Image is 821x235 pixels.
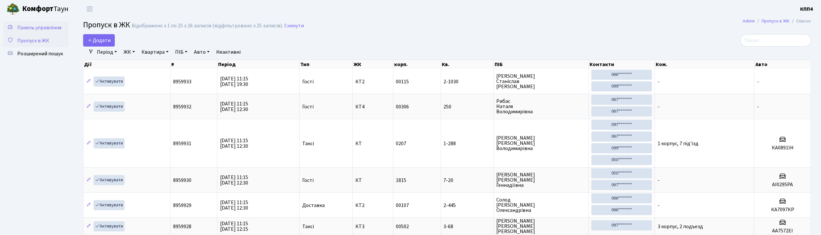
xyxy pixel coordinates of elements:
span: КТ [355,178,391,183]
span: Пропуск в ЖК [83,19,130,31]
b: КПП4 [800,6,813,13]
span: [PERSON_NAME] [PERSON_NAME] Володимирівна [497,135,586,151]
span: 2-1030 [444,79,491,84]
a: КПП4 [800,5,813,13]
th: Період [217,60,300,69]
span: 8959932 [173,103,191,110]
span: 2-445 [444,203,491,208]
span: КТ [355,141,391,146]
span: Додати [87,37,111,44]
a: Панель управління [3,21,68,34]
b: Комфорт [22,4,53,14]
span: [PERSON_NAME] [PERSON_NAME] Геннадіївна [497,172,586,188]
span: - [757,103,759,110]
span: [DATE] 11:15 [DATE] 12:30 [220,137,248,150]
span: Розширений пошук [17,50,63,57]
a: Період [94,47,120,58]
a: ПІБ [172,47,190,58]
span: 8959930 [173,177,191,184]
span: - [658,103,660,110]
span: Гості [302,104,314,109]
span: Солод [PERSON_NAME] Олександрівна [497,197,586,213]
h5: АА7572ЕІ [757,228,808,234]
a: Неактивні [214,47,243,58]
a: Активувати [94,138,125,148]
h5: КА7097КР [757,207,808,213]
a: Пропуск в ЖК [3,34,68,47]
a: Авто [191,47,212,58]
th: Тип [300,60,353,69]
span: Таксі [302,141,314,146]
a: Admin [743,18,755,24]
input: Пошук... [740,34,811,47]
span: КТ3 [355,224,391,229]
th: ПІБ [494,60,589,69]
button: Переключити навігацію [82,4,98,14]
span: 8959933 [173,78,191,85]
span: Рибас Наталя Володимирівна [497,99,586,114]
th: Авто [755,60,812,69]
th: # [171,60,217,69]
a: Розширений пошук [3,47,68,60]
a: Активувати [94,102,125,112]
span: [PERSON_NAME] [PERSON_NAME] [PERSON_NAME] [497,218,586,234]
span: 8959929 [173,202,191,209]
a: Активувати [94,200,125,210]
span: 3-68 [444,224,491,229]
h5: КА0891ІН [757,145,808,151]
span: [PERSON_NAME] Станіслав [PERSON_NAME] [497,74,586,89]
span: 1815 [396,177,407,184]
a: Пропуск в ЖК [762,18,790,24]
span: [DATE] 11:15 [DATE] 19:30 [220,75,248,88]
span: [DATE] 11:15 [DATE] 12:30 [220,100,248,113]
span: 3 корпус, 2 подъезд [658,223,703,230]
span: Гості [302,178,314,183]
span: Пропуск в ЖК [17,37,49,44]
span: 7-20 [444,178,491,183]
th: Ком. [655,60,755,69]
img: logo.png [7,3,20,16]
span: 00107 [396,202,409,209]
span: 8959931 [173,140,191,147]
span: 00306 [396,103,409,110]
a: Активувати [94,221,125,231]
span: 8959928 [173,223,191,230]
span: Гості [302,79,314,84]
a: ЖК [121,47,138,58]
span: - [658,177,660,184]
span: Панель управління [17,24,61,31]
a: Активувати [94,76,125,87]
span: КТ2 [355,203,391,208]
a: Додати [83,34,115,47]
th: Дії [83,60,171,69]
a: Скинути [284,23,304,29]
h5: AI0295PA [757,182,808,188]
span: 1-288 [444,141,491,146]
span: - [757,78,759,85]
span: Таун [22,4,68,15]
span: [DATE] 11:15 [DATE] 12:15 [220,220,248,233]
span: 0207 [396,140,407,147]
span: Таксі [302,224,314,229]
th: Контакти [589,60,655,69]
span: Доставка [302,203,325,208]
span: [DATE] 11:15 [DATE] 12:30 [220,174,248,187]
th: ЖК [353,60,394,69]
span: 1 корпус, 7 під'їзд [658,140,698,147]
div: Відображено з 1 по 25 з 26 записів (відфільтровано з 25 записів). [132,23,283,29]
a: Квартира [139,47,171,58]
span: - [658,78,660,85]
th: корп. [394,60,441,69]
li: Список [790,18,811,25]
th: Кв. [441,60,494,69]
span: КТ4 [355,104,391,109]
span: - [658,202,660,209]
span: 00502 [396,223,409,230]
span: 250 [444,104,491,109]
span: КТ2 [355,79,391,84]
span: 00115 [396,78,409,85]
nav: breadcrumb [733,14,821,28]
span: [DATE] 11:15 [DATE] 12:30 [220,199,248,212]
a: Активувати [94,175,125,185]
